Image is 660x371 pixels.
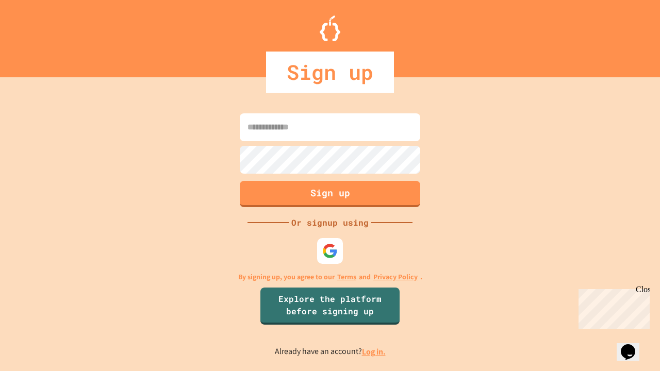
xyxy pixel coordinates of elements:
[337,272,356,282] a: Terms
[240,181,420,207] button: Sign up
[266,52,394,93] div: Sign up
[320,15,340,41] img: Logo.svg
[373,272,418,282] a: Privacy Policy
[617,330,650,361] iframe: chat widget
[260,288,400,325] a: Explore the platform before signing up
[238,272,422,282] p: By signing up, you agree to our and .
[275,345,386,358] p: Already have an account?
[322,243,338,259] img: google-icon.svg
[362,346,386,357] a: Log in.
[4,4,71,65] div: Chat with us now!Close
[574,285,650,329] iframe: chat widget
[289,216,371,229] div: Or signup using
